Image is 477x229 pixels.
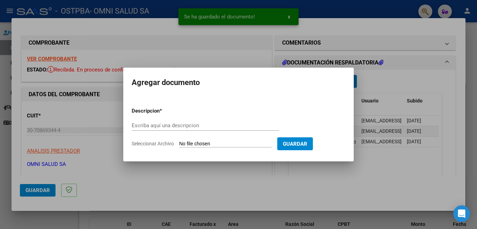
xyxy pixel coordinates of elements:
p: Descripcion [132,107,196,115]
span: Seleccionar Archivo [132,141,174,146]
button: Guardar [277,137,313,150]
h2: Agregar documento [132,76,345,89]
span: Guardar [283,141,307,147]
div: Open Intercom Messenger [453,205,470,222]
